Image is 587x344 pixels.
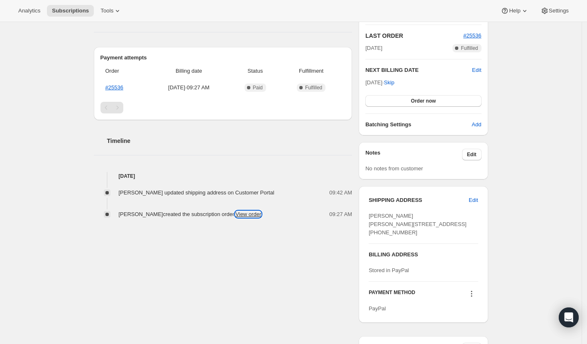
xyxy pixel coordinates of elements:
[305,84,322,91] span: Fulfilled
[329,210,352,219] span: 09:27 AM
[100,102,346,113] nav: Pagination
[52,7,89,14] span: Subscriptions
[13,5,45,17] button: Analytics
[369,251,478,259] h3: BILLING ADDRESS
[384,79,394,87] span: Skip
[365,149,462,160] h3: Notes
[253,84,263,91] span: Paid
[472,120,481,129] span: Add
[18,7,40,14] span: Analytics
[365,32,463,40] h2: LAST ORDER
[365,165,423,172] span: No notes from customer
[464,194,483,207] button: Edit
[100,7,113,14] span: Tools
[536,5,574,17] button: Settings
[469,196,478,204] span: Edit
[509,7,520,14] span: Help
[369,213,467,236] span: [PERSON_NAME] [PERSON_NAME][STREET_ADDRESS] [PHONE_NUMBER]
[119,189,274,196] span: [PERSON_NAME] updated shipping address on Customer Portal
[95,5,127,17] button: Tools
[369,267,409,273] span: Stored in PayPal
[549,7,569,14] span: Settings
[461,45,478,52] span: Fulfilled
[149,84,228,92] span: [DATE] · 09:27 AM
[462,149,482,160] button: Edit
[369,305,386,312] span: PayPal
[329,189,352,197] span: 09:42 AM
[411,98,436,104] span: Order now
[369,289,415,300] h3: PAYMENT METHOD
[47,5,94,17] button: Subscriptions
[496,5,533,17] button: Help
[365,79,394,86] span: [DATE] ·
[559,307,579,327] div: Open Intercom Messenger
[100,54,346,62] h2: Payment attempts
[379,76,399,89] button: Skip
[149,67,228,75] span: Billing date
[105,84,123,91] a: #25536
[107,137,352,145] h2: Timeline
[463,32,481,39] a: #25536
[365,66,472,74] h2: NEXT BILLING DATE
[235,211,261,217] a: View order
[463,32,481,40] button: #25536
[472,66,481,74] button: Edit
[365,44,382,52] span: [DATE]
[233,67,277,75] span: Status
[467,118,486,131] button: Add
[369,196,469,204] h3: SHIPPING ADDRESS
[282,67,340,75] span: Fulfillment
[100,62,147,80] th: Order
[119,211,262,217] span: [PERSON_NAME] created the subscription order.
[467,151,477,158] span: Edit
[365,95,481,107] button: Order now
[94,172,352,180] h4: [DATE]
[365,120,472,129] h6: Batching Settings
